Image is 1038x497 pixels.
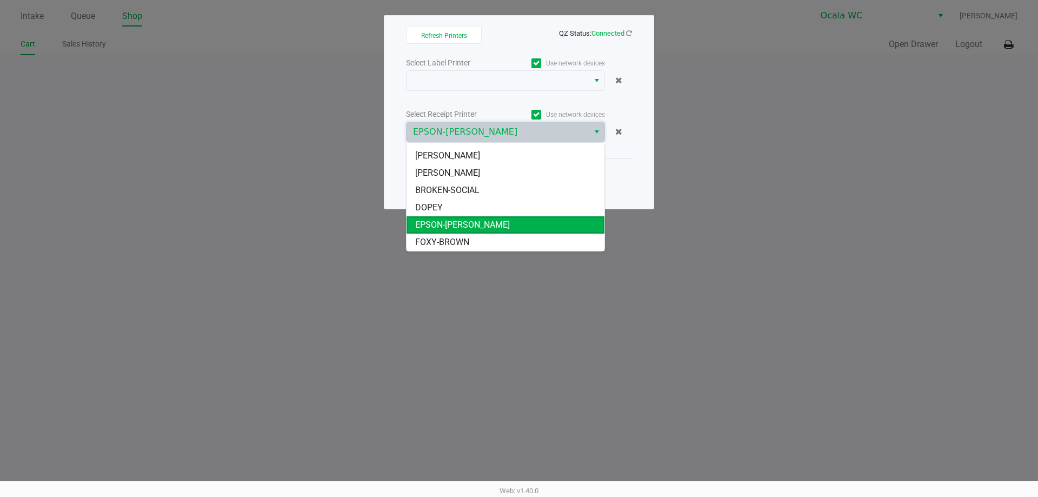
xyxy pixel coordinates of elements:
[589,71,604,90] button: Select
[415,218,510,231] span: EPSON-[PERSON_NAME]
[421,32,467,39] span: Refresh Printers
[415,149,480,162] span: [PERSON_NAME]
[591,29,624,37] span: Connected
[413,125,582,138] span: EPSON-[PERSON_NAME]
[406,26,482,44] button: Refresh Printers
[500,487,538,495] span: Web: v1.40.0
[559,29,632,37] span: QZ Status:
[415,184,480,197] span: BROKEN-SOCIAL
[589,122,604,142] button: Select
[505,110,605,120] label: Use network devices
[415,236,469,249] span: FOXY-BROWN
[505,58,605,68] label: Use network devices
[406,109,505,120] div: Select Receipt Printer
[406,57,505,69] div: Select Label Printer
[415,167,480,180] span: [PERSON_NAME]
[415,201,443,214] span: DOPEY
